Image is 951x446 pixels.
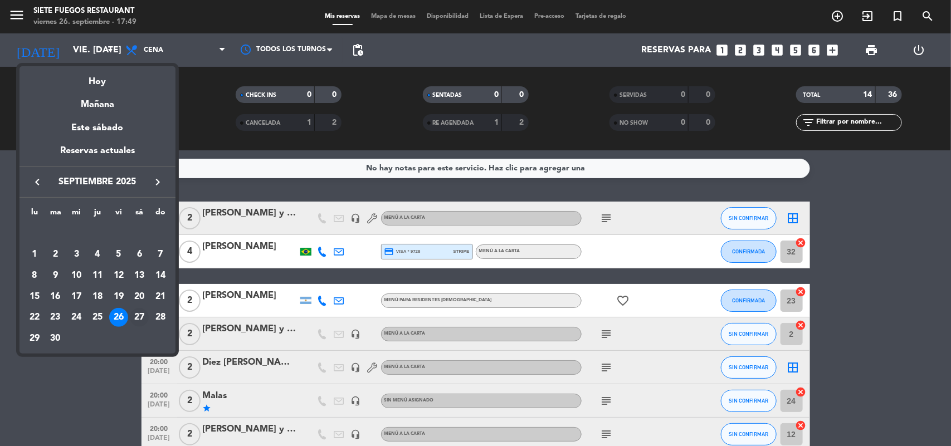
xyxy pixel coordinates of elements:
div: 21 [151,287,170,306]
span: septiembre 2025 [47,175,148,189]
td: 20 de septiembre de 2025 [129,286,150,307]
td: 9 de septiembre de 2025 [45,265,66,286]
td: 4 de septiembre de 2025 [87,244,108,265]
td: 5 de septiembre de 2025 [108,244,129,265]
div: 6 [130,245,149,264]
div: 29 [25,329,44,348]
td: 7 de septiembre de 2025 [150,244,171,265]
i: keyboard_arrow_left [31,175,44,189]
td: 26 de septiembre de 2025 [108,307,129,329]
div: 25 [88,308,107,327]
i: keyboard_arrow_right [151,175,164,189]
td: 12 de septiembre de 2025 [108,265,129,286]
div: Mañana [19,89,175,112]
div: 28 [151,308,170,327]
div: 23 [46,308,65,327]
td: 23 de septiembre de 2025 [45,307,66,329]
td: 10 de septiembre de 2025 [66,265,87,286]
div: 30 [46,329,65,348]
td: 16 de septiembre de 2025 [45,286,66,307]
div: 19 [109,287,128,306]
td: 3 de septiembre de 2025 [66,244,87,265]
td: SEP. [24,223,171,244]
td: 29 de septiembre de 2025 [24,328,45,349]
td: 24 de septiembre de 2025 [66,307,87,329]
td: 19 de septiembre de 2025 [108,286,129,307]
td: 22 de septiembre de 2025 [24,307,45,329]
th: sábado [129,206,150,223]
div: 17 [67,287,86,306]
td: 28 de septiembre de 2025 [150,307,171,329]
div: 10 [67,266,86,285]
div: 8 [25,266,44,285]
div: 2 [46,245,65,264]
div: 15 [25,287,44,306]
td: 13 de septiembre de 2025 [129,265,150,286]
div: 7 [151,245,170,264]
div: Este sábado [19,112,175,144]
td: 21 de septiembre de 2025 [150,286,171,307]
div: 11 [88,266,107,285]
td: 30 de septiembre de 2025 [45,328,66,349]
button: keyboard_arrow_left [27,175,47,189]
div: 4 [88,245,107,264]
div: 9 [46,266,65,285]
td: 25 de septiembre de 2025 [87,307,108,329]
td: 6 de septiembre de 2025 [129,244,150,265]
div: 26 [109,308,128,327]
div: 18 [88,287,107,306]
td: 18 de septiembre de 2025 [87,286,108,307]
div: Hoy [19,66,175,89]
div: 14 [151,266,170,285]
td: 1 de septiembre de 2025 [24,244,45,265]
th: domingo [150,206,171,223]
div: 5 [109,245,128,264]
th: lunes [24,206,45,223]
th: jueves [87,206,108,223]
div: 24 [67,308,86,327]
div: 22 [25,308,44,327]
td: 8 de septiembre de 2025 [24,265,45,286]
th: viernes [108,206,129,223]
th: miércoles [66,206,87,223]
div: 27 [130,308,149,327]
td: 2 de septiembre de 2025 [45,244,66,265]
div: 3 [67,245,86,264]
div: 1 [25,245,44,264]
div: 13 [130,266,149,285]
td: 27 de septiembre de 2025 [129,307,150,329]
td: 15 de septiembre de 2025 [24,286,45,307]
td: 14 de septiembre de 2025 [150,265,171,286]
div: 20 [130,287,149,306]
th: martes [45,206,66,223]
div: 12 [109,266,128,285]
div: 16 [46,287,65,306]
td: 11 de septiembre de 2025 [87,265,108,286]
button: keyboard_arrow_right [148,175,168,189]
td: 17 de septiembre de 2025 [66,286,87,307]
div: Reservas actuales [19,144,175,166]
